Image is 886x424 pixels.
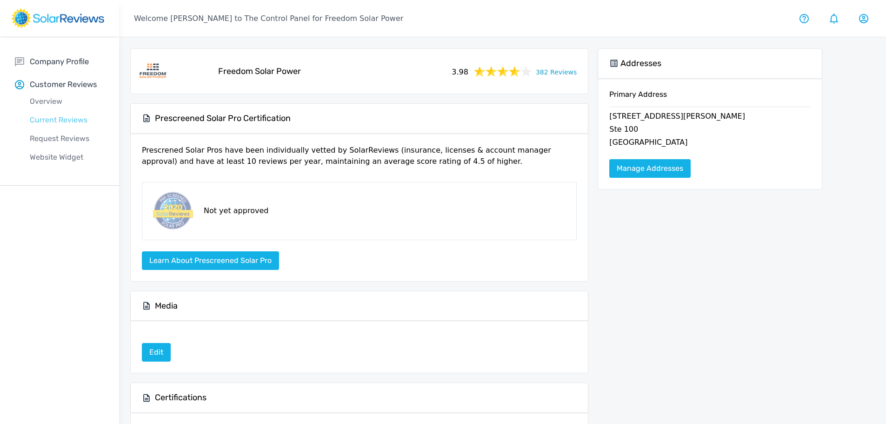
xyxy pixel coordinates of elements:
[150,190,194,232] img: prescreened-badge.png
[609,124,811,137] p: Ste 100
[204,205,268,216] p: Not yet approved
[142,343,171,362] a: Edit
[15,114,119,126] p: Current Reviews
[30,79,97,90] p: Customer Reviews
[30,56,89,67] p: Company Profile
[142,348,171,357] a: Edit
[536,66,577,77] a: 382 Reviews
[142,145,577,175] p: Prescrened Solar Pros have been individually vetted by SolarReviews (insurance, licenses & accoun...
[15,111,119,129] a: Current Reviews
[155,392,207,403] h5: Certifications
[218,66,301,77] h5: Freedom Solar Power
[142,256,279,265] a: Learn about Prescreened Solar Pro
[142,251,279,270] button: Learn about Prescreened Solar Pro
[452,65,468,78] span: 3.98
[15,133,119,144] p: Request Reviews
[609,111,811,124] p: [STREET_ADDRESS][PERSON_NAME]
[155,113,291,124] h5: Prescreened Solar Pro Certification
[620,58,661,69] h5: Addresses
[15,129,119,148] a: Request Reviews
[15,152,119,163] p: Website Widget
[155,301,178,311] h5: Media
[609,159,691,178] a: Manage Addresses
[609,90,811,107] h6: Primary Address
[134,13,403,24] p: Welcome [PERSON_NAME] to The Control Panel for Freedom Solar Power
[15,92,119,111] a: Overview
[609,137,811,150] p: [GEOGRAPHIC_DATA]
[15,148,119,167] a: Website Widget
[15,96,119,107] p: Overview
